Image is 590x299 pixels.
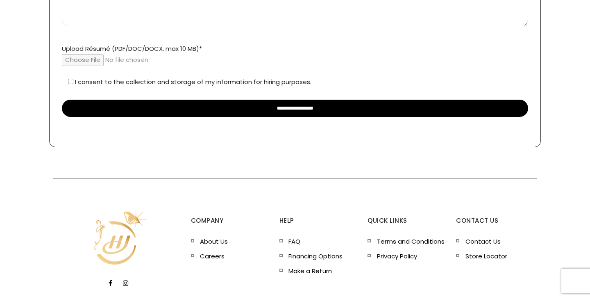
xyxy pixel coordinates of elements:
a: Store Locator [465,252,507,260]
a: Make a Return [288,267,332,275]
h5: Help [279,215,360,226]
input: Upload Résumé (PDF/DOC/DOCX, max 10 MB)* [62,54,528,66]
a: About Us [200,237,228,246]
a: Careers [200,252,225,260]
h5: Company [191,215,271,226]
label: Upload Résumé (PDF/DOC/DOCX, max 10 MB)* [62,44,528,64]
input: I consent to the collection and storage of my information for hiring purposes. [68,79,73,84]
h5: Quick Links [368,215,448,226]
a: Financing Options [288,252,343,260]
a: Terms and Conditions [377,237,445,246]
img: HJiconWeb-05 [86,205,150,270]
a: Privacy Policy [377,252,417,260]
a: FAQ [288,237,300,246]
a: Contact Us [465,237,501,246]
h5: Contact Us [456,215,537,226]
span: I consent to the collection and storage of my information for hiring purposes. [73,78,311,86]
